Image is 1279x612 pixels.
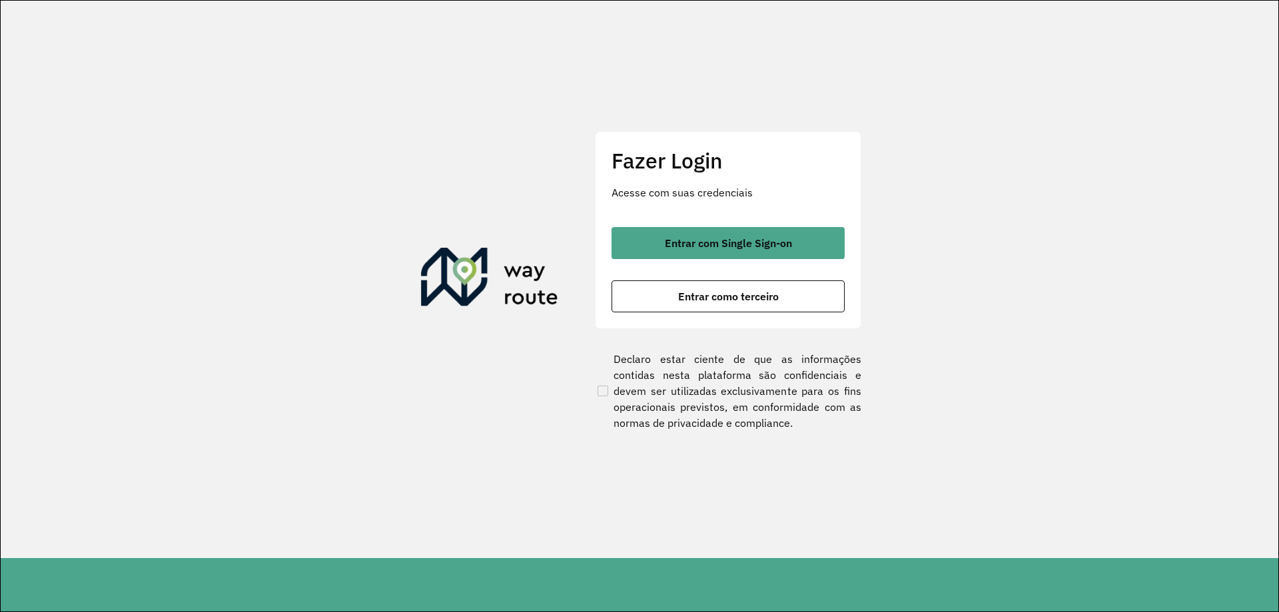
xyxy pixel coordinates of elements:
h2: Fazer Login [612,148,845,173]
span: Entrar como terceiro [678,291,779,302]
button: button [612,280,845,312]
img: Roteirizador AmbevTech [421,248,558,312]
button: button [612,227,845,259]
span: Entrar com Single Sign-on [665,238,792,248]
p: Acesse com suas credenciais [612,184,845,200]
label: Declaro estar ciente de que as informações contidas nesta plataforma são confidenciais e devem se... [595,351,861,431]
